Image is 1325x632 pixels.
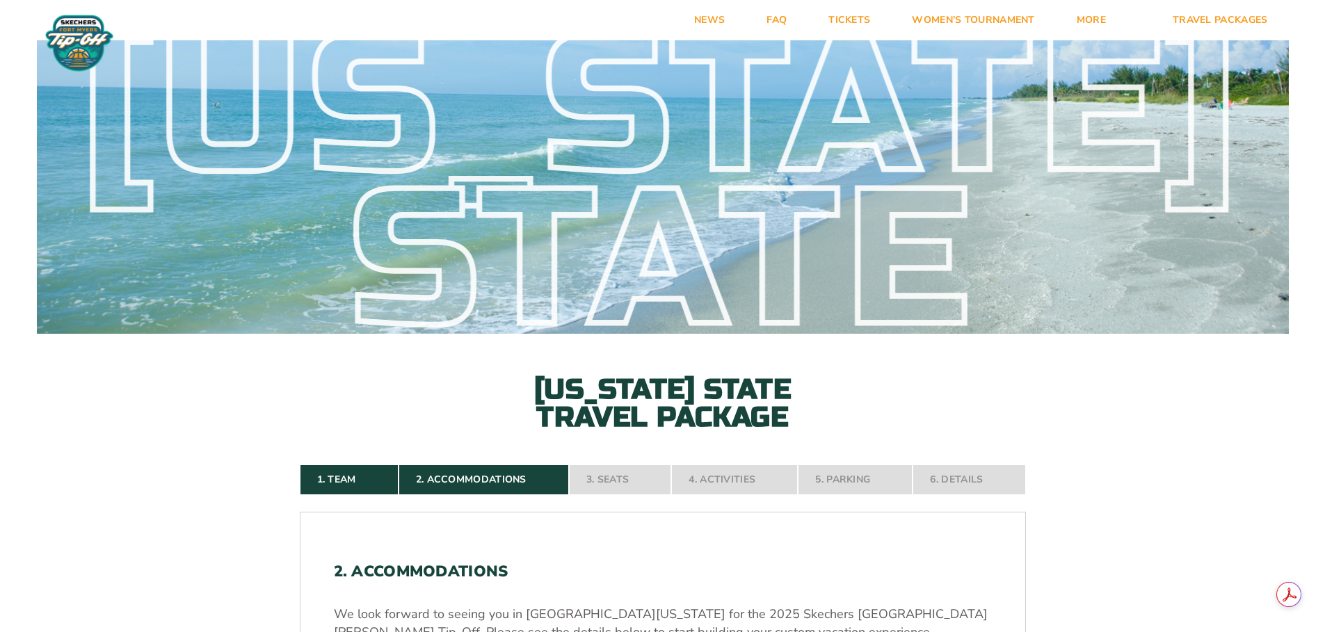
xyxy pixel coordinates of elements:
[42,14,117,72] img: Fort Myers Tip-Off
[37,35,1289,332] div: [US_STATE] State
[300,464,399,495] a: 1. Team
[334,562,992,581] h2: 2. Accommodations
[510,375,816,431] h2: [US_STATE] State Travel Package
